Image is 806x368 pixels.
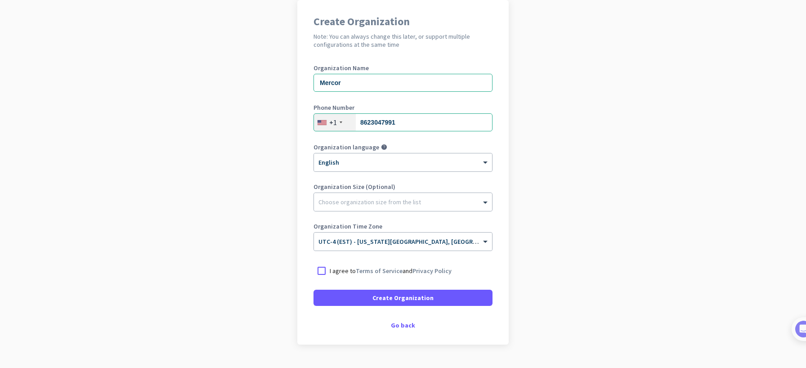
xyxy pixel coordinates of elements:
button: Create Organization [313,290,493,306]
p: I agree to and [330,266,452,275]
label: Organization Time Zone [313,223,493,229]
a: Terms of Service [356,267,403,275]
label: Organization Size (Optional) [313,184,493,190]
div: Go back [313,322,493,328]
label: Organization language [313,144,379,150]
div: +1 [329,118,337,127]
input: 201-555-0123 [313,113,493,131]
label: Organization Name [313,65,493,71]
h2: Note: You can always change this later, or support multiple configurations at the same time [313,32,493,49]
a: Privacy Policy [412,267,452,275]
span: Create Organization [372,293,434,302]
i: help [381,144,387,150]
input: What is the name of your organization? [313,74,493,92]
h1: Create Organization [313,16,493,27]
label: Phone Number [313,104,493,111]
